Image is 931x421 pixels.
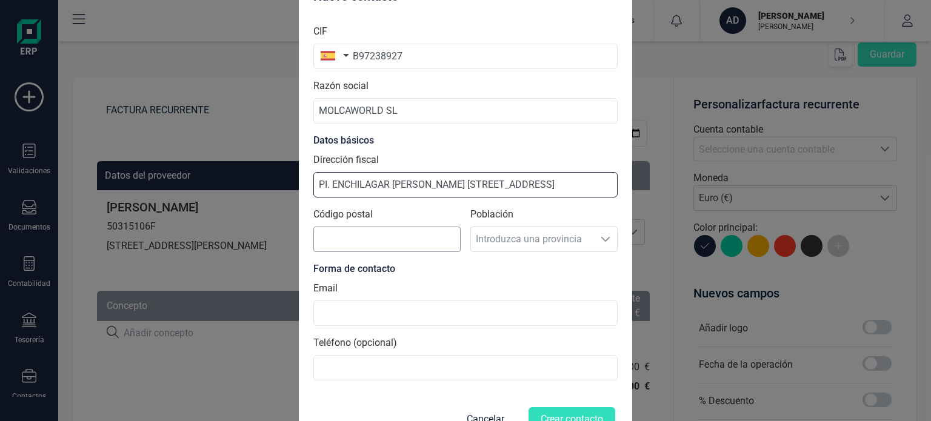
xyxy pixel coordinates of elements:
[470,207,618,222] label: Población
[313,262,618,276] div: Forma de contacto
[313,153,379,167] label: Dirección fiscal
[313,281,338,296] label: Email
[313,133,618,148] div: Datos básicos
[313,79,369,93] label: Razón social
[313,336,397,350] label: Teléfono (opcional)
[313,24,327,39] label: CIF
[313,207,461,222] label: Código postal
